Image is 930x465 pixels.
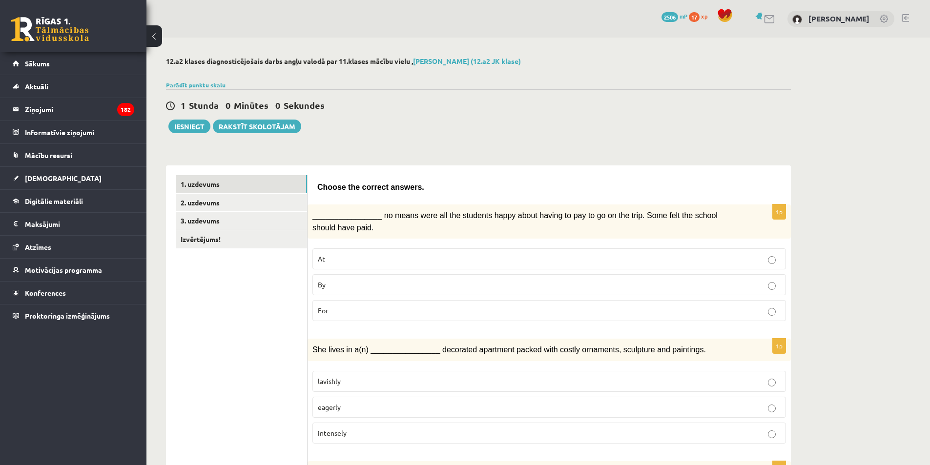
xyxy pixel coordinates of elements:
span: Atzīmes [25,243,51,251]
a: [PERSON_NAME] (12.a2 JK klase) [413,57,521,65]
a: 1. uzdevums [176,175,307,193]
input: At [768,256,776,264]
input: intensely [768,430,776,438]
span: Aktuāli [25,82,48,91]
span: 17 [689,12,700,22]
span: Konferences [25,288,66,297]
span: Choose the correct answers. [317,183,424,191]
span: [DEMOGRAPHIC_DATA] [25,174,102,182]
span: 0 [226,100,230,111]
span: 2506 [661,12,678,22]
i: 182 [117,103,134,116]
span: Mācību resursi [25,151,72,160]
a: Aktuāli [13,75,134,98]
a: Rakstīt skolotājam [213,120,301,133]
span: For [318,306,328,315]
span: Sekundes [284,100,325,111]
a: Parādīt punktu skalu [166,81,226,89]
span: She lives in a(n) ________________ decorated apartment packed with costly ornaments, sculpture an... [312,345,706,354]
a: Sākums [13,52,134,75]
a: Proktoringa izmēģinājums [13,304,134,327]
span: xp [701,12,707,20]
span: Minūtes [234,100,269,111]
a: Ziņojumi182 [13,98,134,121]
a: 2. uzdevums [176,194,307,212]
span: By [318,280,326,289]
span: 0 [275,100,280,111]
a: Motivācijas programma [13,259,134,281]
a: Izvērtējums! [176,230,307,248]
a: Atzīmes [13,236,134,258]
legend: Informatīvie ziņojumi [25,121,134,143]
span: Stunda [189,100,219,111]
span: mP [680,12,687,20]
a: Informatīvie ziņojumi [13,121,134,143]
span: lavishly [318,377,341,385]
span: Sākums [25,59,50,68]
a: Mācību resursi [13,144,134,166]
img: Daneta Kristīne Učaikina [792,15,802,24]
span: Motivācijas programma [25,265,102,274]
p: 1p [772,204,786,220]
a: [PERSON_NAME] [808,14,869,23]
p: 1p [772,338,786,354]
span: At [318,254,325,263]
input: eagerly [768,404,776,412]
a: Konferences [13,282,134,304]
a: [DEMOGRAPHIC_DATA] [13,167,134,189]
legend: Maksājumi [25,213,134,235]
span: ________________ no means were all the students happy about having to pay to go on the trip. Some... [312,211,718,231]
a: 17 xp [689,12,712,20]
a: 3. uzdevums [176,212,307,230]
a: Maksājumi [13,213,134,235]
a: Digitālie materiāli [13,190,134,212]
span: Proktoringa izmēģinājums [25,311,110,320]
span: intensely [318,428,347,437]
a: 2506 mP [661,12,687,20]
span: 1 [181,100,186,111]
span: Digitālie materiāli [25,197,83,205]
button: Iesniegt [168,120,210,133]
input: For [768,308,776,316]
input: By [768,282,776,290]
a: Rīgas 1. Tālmācības vidusskola [11,17,89,41]
span: eagerly [318,403,341,411]
legend: Ziņojumi [25,98,134,121]
input: lavishly [768,379,776,386]
h2: 12.a2 klases diagnosticējošais darbs angļu valodā par 11.klases mācību vielu , [166,57,791,65]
